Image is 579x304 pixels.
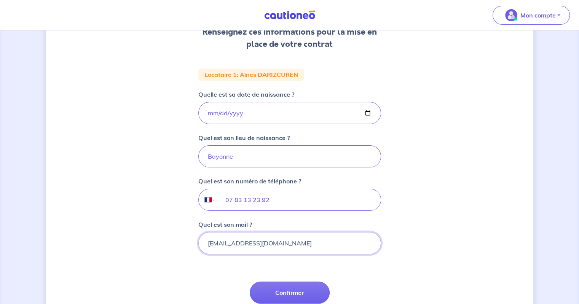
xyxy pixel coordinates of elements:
[250,282,330,304] button: Confirmer
[198,145,381,167] input: Paris
[520,11,556,20] p: Mon compte
[198,133,290,142] p: Quel est son lieu de naissance ?
[204,72,237,78] p: Locataire 1
[261,10,318,20] img: Cautioneo
[505,9,517,21] img: illu_account_valid_menu.svg
[198,102,381,124] input: birthdate.placeholder
[198,232,381,254] input: mail@mail.com
[198,177,301,186] p: Quel est son numéro de téléphone ?
[216,189,380,210] input: 0606060606
[493,6,570,25] button: illu_account_valid_menu.svgMon compte
[198,90,294,99] p: Quelle est sa date de naissance ?
[198,220,252,229] p: Quel est son mail ?
[237,72,298,78] p: : Aïnes DARIZCUREN
[198,26,381,50] h3: Renseignez ces informations pour la mise en place de votre contrat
